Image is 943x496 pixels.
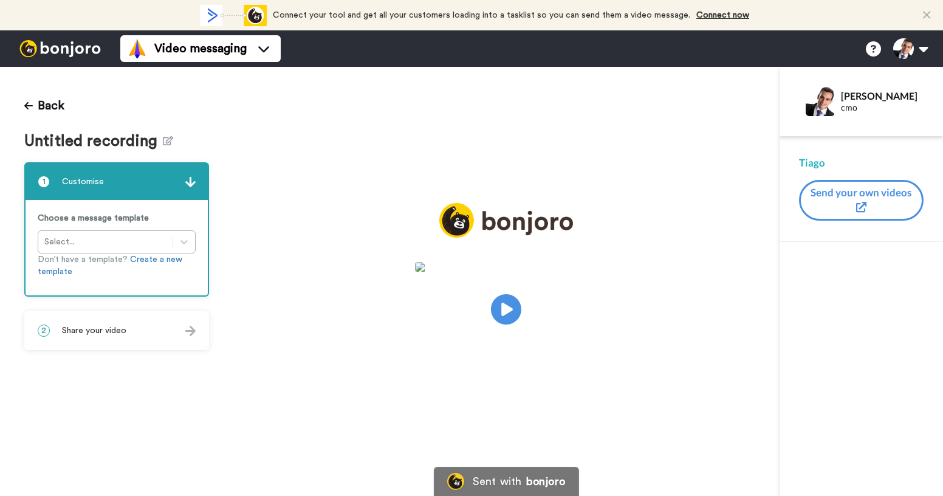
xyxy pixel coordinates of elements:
button: Send your own videos [799,180,924,221]
a: Create a new template [38,255,182,276]
img: logo_full.png [439,203,573,238]
button: Back [24,91,64,120]
div: bonjoro [526,476,565,487]
span: Customise [62,176,104,188]
span: Connect your tool and get all your customers loading into a tasklist so you can send them a video... [273,11,690,19]
p: Don’t have a template? [38,253,196,278]
div: Tiago [799,156,924,170]
a: Connect now [696,11,749,19]
p: Choose a message template [38,212,196,224]
img: Bonjoro Logo [447,473,464,490]
img: vm-color.svg [128,39,147,58]
span: Untitled recording [24,133,163,150]
div: cmo [841,103,923,113]
div: [PERSON_NAME] [841,90,923,102]
span: 2 [38,325,50,337]
img: arrow.svg [185,326,196,336]
img: e7dc42b9-ec6e-462b-b600-5ff6525df7b2.jpg [415,262,597,272]
div: 2Share your video [24,311,209,350]
a: Bonjoro LogoSent withbonjoro [434,467,578,496]
span: Share your video [62,325,126,337]
span: 1 [38,176,50,188]
span: Video messaging [154,40,247,57]
img: bj-logo-header-white.svg [15,40,106,57]
div: Sent with [473,476,521,487]
div: animation [200,5,267,26]
img: arrow.svg [185,177,196,187]
img: Profile Image [806,87,835,116]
